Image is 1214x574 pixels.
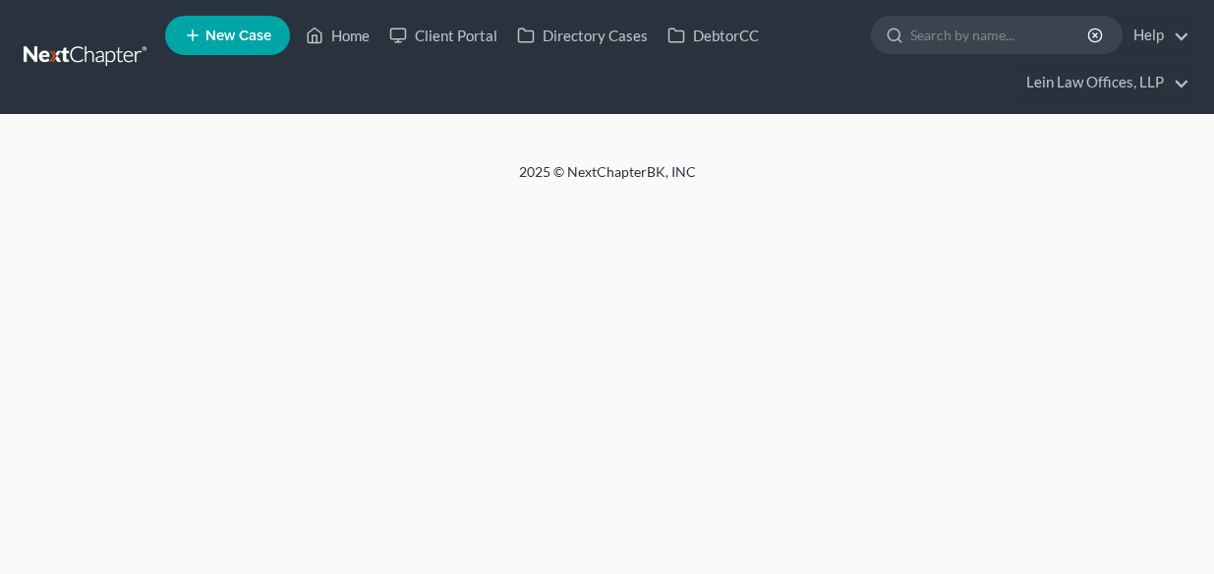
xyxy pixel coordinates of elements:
a: Help [1124,18,1189,53]
a: Home [296,18,379,53]
span: New Case [205,29,271,43]
a: Directory Cases [507,18,658,53]
a: Lein Law Offices, LLP [1016,65,1189,100]
a: Client Portal [379,18,507,53]
a: DebtorCC [658,18,769,53]
div: 2025 © NextChapterBK, INC [47,162,1168,198]
input: Search by name... [910,17,1090,53]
